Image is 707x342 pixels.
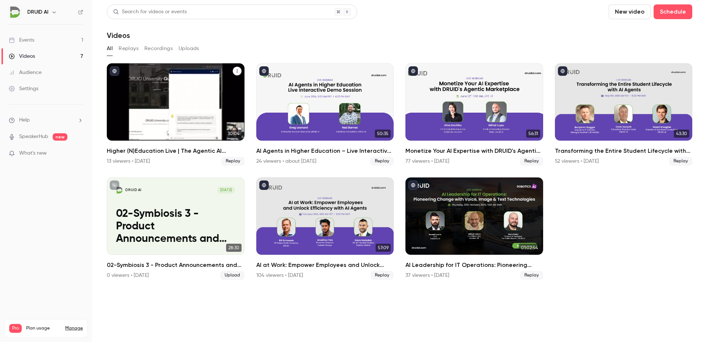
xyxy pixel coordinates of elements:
[256,63,394,166] li: AI Agents in Higher Education – Live Interactive Demo Session
[19,133,48,141] a: SpeakerHub
[520,157,543,166] span: Replay
[256,177,394,280] a: 57:09AI at Work: Empower Employees and Unlock Efficiency with AI Agents104 viewers • [DATE]Replay
[555,63,693,166] a: 43:30Transforming the Entire Student Lifecycle with AI Agents52 viewers • [DATE]Replay
[107,261,245,269] h2: 02-Symbiosis 3 - Product Announcements and Roadmap
[107,177,245,280] li: 02-Symbiosis 3 - Product Announcements and Roadmap
[654,4,692,19] button: Schedule
[674,130,689,138] span: 43:30
[370,271,394,280] span: Replay
[9,36,34,44] div: Events
[408,66,418,76] button: published
[526,130,540,138] span: 56:31
[221,157,245,166] span: Replay
[256,261,394,269] h2: AI at Work: Empower Employees and Unlock Efficiency with AI Agents
[405,272,449,279] div: 37 viewers • [DATE]
[9,85,38,92] div: Settings
[113,8,187,16] div: Search for videos or events
[107,147,245,155] h2: Higher (N)Education Live | The Agentic AI Summer Series: Cut through the hype. See the tech. Ask ...
[107,63,245,166] li: Higher (N)Education Live | The Agentic AI Summer Series: Cut through the hype. See the tech. Ask ...
[220,271,245,280] span: Upload
[555,158,599,165] div: 52 viewers • [DATE]
[107,63,245,166] a: 30:04Higher (N)Education Live | The Agentic AI Summer Series: Cut through the hype. See the tech....
[217,187,235,194] span: [DATE]
[107,272,149,279] div: 0 viewers • [DATE]
[405,177,543,280] a: 01:02:54AI Leadership for IT Operations: Pioneering Change with Voice, Image and Text Technologie...
[405,158,449,165] div: 77 viewers • [DATE]
[256,158,316,165] div: 24 viewers • about [DATE]
[225,130,242,138] span: 30:04
[107,63,692,280] ul: Videos
[259,66,269,76] button: published
[609,4,651,19] button: New video
[669,157,692,166] span: Replay
[9,116,83,124] li: help-dropdown-opener
[19,149,47,157] span: What's new
[9,6,21,18] img: DRUID AI
[125,188,141,193] p: DRUID AI
[519,244,540,252] span: 01:02:54
[107,158,150,165] div: 13 viewers • [DATE]
[53,133,67,141] span: new
[405,63,543,166] a: 56:31Monetize Your AI Expertise with DRUID's Agentic Marketplace77 viewers • [DATE]Replay
[226,244,242,252] span: 28:30
[555,147,693,155] h2: Transforming the Entire Student Lifecycle with AI Agents
[27,8,48,16] h6: DRUID AI
[256,147,394,155] h2: AI Agents in Higher Education – Live Interactive Demo Session
[110,180,119,190] button: unpublished
[259,180,269,190] button: published
[9,53,35,60] div: Videos
[520,271,543,280] span: Replay
[256,272,303,279] div: 104 viewers • [DATE]
[405,261,543,269] h2: AI Leadership for IT Operations: Pioneering Change with Voice, Image and Text Technologies
[9,69,42,76] div: Audience
[256,63,394,166] a: 50:35AI Agents in Higher Education – Live Interactive Demo Session24 viewers • about [DATE]Replay
[555,63,693,166] li: Transforming the Entire Student Lifecycle with AI Agents
[558,66,567,76] button: published
[107,43,113,54] button: All
[376,244,391,252] span: 57:09
[144,43,173,54] button: Recordings
[110,66,119,76] button: published
[375,130,391,138] span: 50:35
[405,177,543,280] li: AI Leadership for IT Operations: Pioneering Change with Voice, Image and Text Technologies
[107,4,692,338] section: Videos
[179,43,199,54] button: Uploads
[256,177,394,280] li: AI at Work: Empower Employees and Unlock Efficiency with AI Agents
[405,147,543,155] h2: Monetize Your AI Expertise with DRUID's Agentic Marketplace
[119,43,138,54] button: Replays
[408,180,418,190] button: published
[107,31,130,40] h1: Videos
[65,325,83,331] a: Manage
[9,324,22,333] span: Pro
[116,208,235,246] p: 02-Symbiosis 3 - Product Announcements and Roadmap
[19,116,30,124] span: Help
[370,157,394,166] span: Replay
[107,177,245,280] a: 02-Symbiosis 3 - Product Announcements and RoadmapDRUID AI[DATE]02-Symbiosis 3 - Product Announce...
[116,187,123,194] img: 02-Symbiosis 3 - Product Announcements and Roadmap
[405,63,543,166] li: Monetize Your AI Expertise with DRUID's Agentic Marketplace
[26,325,61,331] span: Plan usage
